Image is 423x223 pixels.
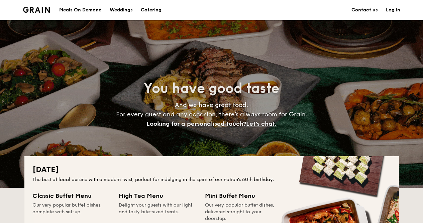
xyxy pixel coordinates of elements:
[119,202,197,222] div: Delight your guests with our light and tasty bite-sized treats.
[146,120,246,127] span: Looking for a personalised touch?
[23,7,50,13] a: Logotype
[246,120,277,127] span: Let's chat.
[32,176,391,183] div: The best of local cuisine with a modern twist, perfect for indulging in the spirit of our nation’...
[32,191,111,201] div: Classic Buffet Menu
[205,202,283,222] div: Our very popular buffet dishes, delivered straight to your doorstep.
[32,164,391,175] h2: [DATE]
[116,101,307,127] span: And we have great food. For every guest and any occasion, there’s always room for Grain.
[205,191,283,201] div: Mini Buffet Menu
[119,191,197,201] div: High Tea Menu
[32,202,111,222] div: Our very popular buffet dishes, complete with set-up.
[144,80,279,97] span: You have good taste
[23,7,50,13] img: Grain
